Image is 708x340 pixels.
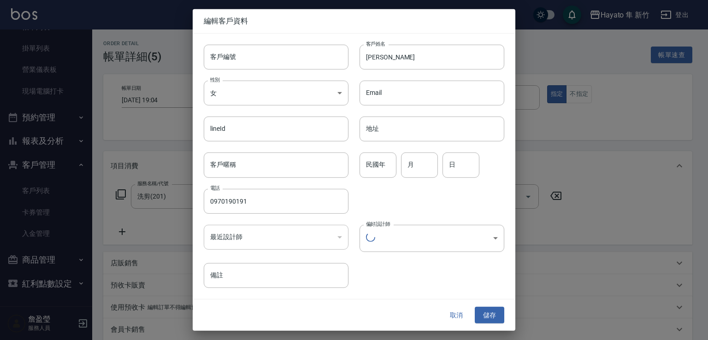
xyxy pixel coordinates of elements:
label: 性別 [210,76,220,83]
label: 電話 [210,184,220,191]
button: 儲存 [475,307,504,324]
div: 女 [204,81,348,106]
label: 偏好設計師 [366,220,390,227]
label: 客戶姓名 [366,41,385,47]
span: 編輯客戶資料 [204,17,504,26]
button: 取消 [442,307,471,324]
